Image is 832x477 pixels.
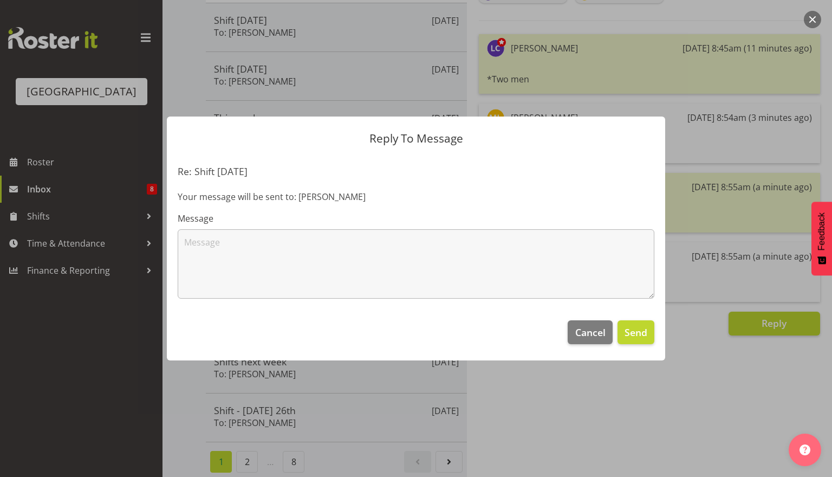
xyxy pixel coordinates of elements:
button: Feedback - Show survey [811,202,832,275]
span: Cancel [575,325,606,339]
h5: Re: Shift [DATE] [178,165,654,177]
img: help-xxl-2.png [799,444,810,455]
span: Send [625,325,647,339]
p: Reply To Message [178,133,654,144]
label: Message [178,212,654,225]
p: Your message will be sent to: [PERSON_NAME] [178,190,654,203]
span: Feedback [817,212,827,250]
button: Cancel [568,320,612,344]
button: Send [617,320,654,344]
